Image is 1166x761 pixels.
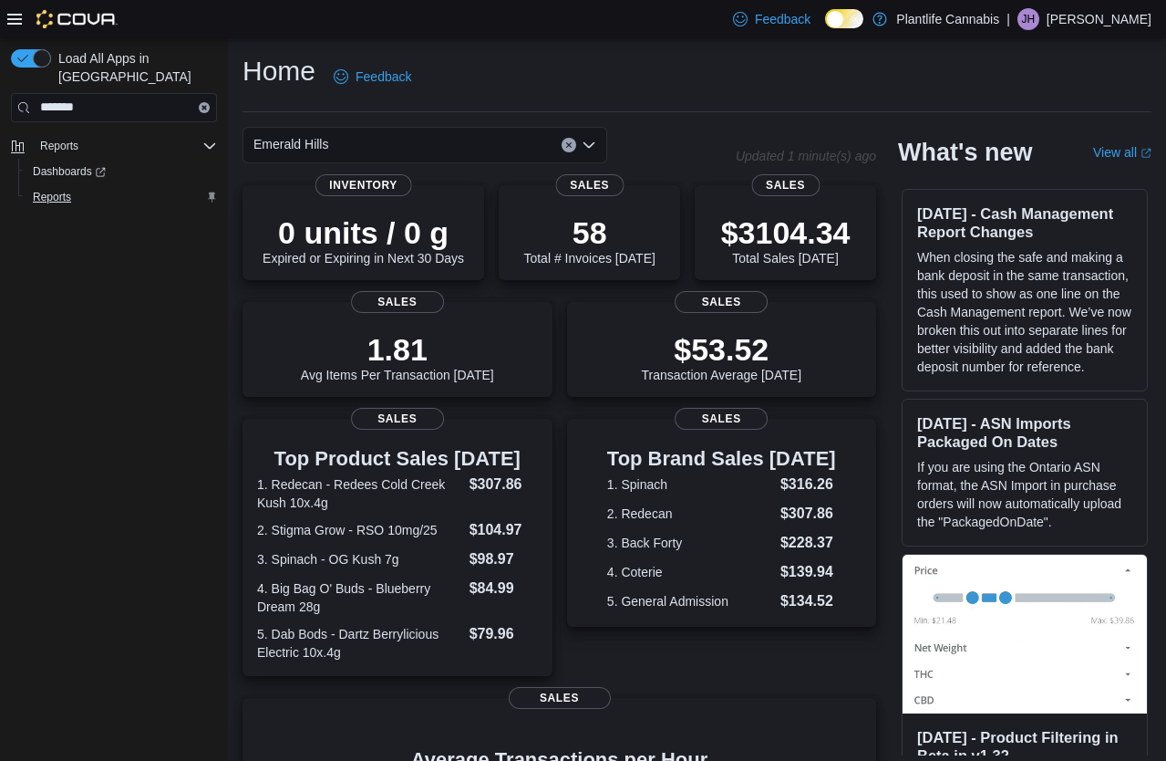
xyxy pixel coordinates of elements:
[40,139,78,153] span: Reports
[11,126,217,257] nav: Complex example
[917,414,1132,451] h3: [DATE] - ASN Imports Packaged On Dates
[607,448,836,470] h3: Top Brand Sales [DATE]
[917,248,1132,376] p: When closing the safe and making a bank deposit in the same transaction, this used to show as one...
[780,590,836,612] dd: $134.52
[242,53,315,89] h1: Home
[1093,145,1151,160] a: View allExternal link
[351,291,444,313] span: Sales
[356,68,411,86] span: Feedback
[469,519,538,541] dd: $104.97
[555,174,624,196] span: Sales
[26,161,217,182] span: Dashboards
[780,561,836,583] dd: $139.94
[917,458,1132,531] p: If you are using the Ontario ASN format, the ASN Import in purchase orders will now automatically...
[751,174,820,196] span: Sales
[562,138,576,152] button: Clear input
[26,186,78,208] a: Reports
[263,214,464,251] p: 0 units / 0 g
[755,10,810,28] span: Feedback
[326,58,418,95] a: Feedback
[257,579,462,616] dt: 4. Big Bag O' Buds - Blueberry Dream 28g
[257,521,462,539] dt: 2. Stigma Grow - RSO 10mg/25
[523,214,655,266] div: Total # Invoices [DATE]
[301,331,494,382] div: Avg Items Per Transaction [DATE]
[51,49,217,86] span: Load All Apps in [GEOGRAPHIC_DATA]
[257,475,462,512] dt: 1. Redecan - Redees Cold Creek Kush 10x.4g
[780,532,836,554] dd: $228.37
[825,9,863,28] input: Dark Mode
[898,138,1032,167] h2: What's new
[641,331,801,368] p: $53.52
[675,291,768,313] span: Sales
[509,687,611,709] span: Sales
[736,149,876,163] p: Updated 1 minute(s) ago
[257,625,462,662] dt: 5. Dab Bods - Dartz Berrylicious Electric 10x.4g
[607,505,773,523] dt: 2. Redecan
[607,475,773,494] dt: 1. Spinach
[675,408,768,430] span: Sales
[26,186,217,208] span: Reports
[469,623,538,645] dd: $79.96
[780,474,836,495] dd: $316.26
[1140,148,1151,159] svg: External link
[1017,8,1039,30] div: Jodi Hamilton
[36,10,118,28] img: Cova
[469,578,538,599] dd: $84.99
[257,448,538,470] h3: Top Product Sales [DATE]
[523,214,655,251] p: 58
[33,190,71,204] span: Reports
[4,133,224,159] button: Reports
[896,8,999,30] p: Plantlife Cannabis
[721,214,851,266] div: Total Sales [DATE]
[825,28,826,29] span: Dark Mode
[607,534,773,552] dt: 3. Back Forty
[253,133,328,155] span: Emerald Hills
[726,1,818,37] a: Feedback
[315,174,412,196] span: Inventory
[469,548,538,570] dd: $98.97
[33,135,86,157] button: Reports
[1047,8,1151,30] p: [PERSON_NAME]
[1022,8,1036,30] span: JH
[607,592,773,610] dt: 5. General Admission
[1006,8,1010,30] p: |
[18,184,224,210] button: Reports
[18,159,224,184] a: Dashboards
[607,563,773,581] dt: 4. Coterie
[199,102,210,113] button: Clear input
[917,204,1132,241] h3: [DATE] - Cash Management Report Changes
[780,503,836,525] dd: $307.86
[33,135,217,157] span: Reports
[582,138,596,152] button: Open list of options
[257,550,462,568] dt: 3. Spinach - OG Kush 7g
[721,214,851,251] p: $3104.34
[263,214,464,266] div: Expired or Expiring in Next 30 Days
[351,408,444,430] span: Sales
[301,331,494,368] p: 1.81
[469,474,538,495] dd: $307.86
[26,161,113,182] a: Dashboards
[641,331,801,382] div: Transaction Average [DATE]
[33,164,106,179] span: Dashboards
